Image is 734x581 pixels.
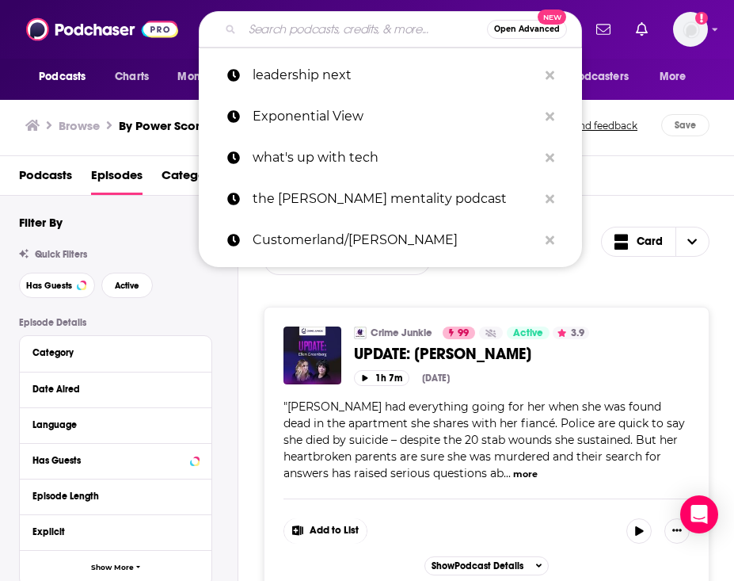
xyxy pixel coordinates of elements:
[26,14,178,44] img: Podchaser - Follow, Share and Rate Podcasts
[177,66,234,88] span: Monitoring
[601,227,710,257] button: Choose View
[637,236,663,247] span: Card
[32,455,185,466] div: Has Guests
[664,518,690,544] button: Show More Button
[59,118,100,133] h3: Browse
[253,55,538,96] p: leadership next
[494,25,560,33] span: Open Advanced
[39,66,86,88] span: Podcasts
[590,16,617,43] a: Show notifications dropdown
[283,399,685,480] span: "
[32,486,199,506] button: Episode Length
[115,281,139,290] span: Active
[105,62,158,92] a: Charts
[538,10,566,25] span: New
[199,55,582,96] a: leadership next
[371,327,432,339] a: Crime Junkie
[119,118,268,133] a: By Power Score - Episodes
[253,137,538,178] p: what's up with tech
[354,370,409,385] button: 1h 7m
[253,96,538,137] p: Exponential View
[32,526,188,537] div: Explicit
[563,114,642,136] button: Send feedback
[310,525,359,537] span: Add to List
[199,137,582,178] a: what's up with tech
[199,96,582,137] a: Exponential View
[542,62,652,92] button: open menu
[32,450,199,470] button: Has Guests
[424,556,550,575] button: ShowPodcast Details
[553,66,629,88] span: For Podcasters
[19,215,63,230] h2: Filter By
[35,249,87,260] span: Quick Filters
[513,326,543,342] span: Active
[673,12,708,47] button: Show profile menu
[513,468,538,481] button: more
[19,317,212,328] p: Episode Details
[32,384,188,395] div: Date Aired
[283,327,341,384] img: UPDATE: Ellen Greenberg
[283,399,685,480] span: [PERSON_NAME] had everything going for her when she was found dead in the apartment she shares wi...
[115,66,149,88] span: Charts
[242,17,487,42] input: Search podcasts, credits, & more...
[422,373,450,384] div: [DATE]
[458,326,469,342] span: 99
[91,162,143,195] a: Episodes
[648,62,706,92] button: open menu
[19,162,72,195] a: Podcasts
[199,11,582,48] div: Search podcasts, credits, & more...
[32,522,199,541] button: Explicit
[32,347,188,358] div: Category
[695,12,708,25] svg: Add a profile image
[101,273,153,298] button: Active
[199,220,582,261] a: Customerland/[PERSON_NAME]
[432,560,523,571] span: Show Podcast Details
[661,114,709,136] button: Save
[166,62,254,92] button: open menu
[32,491,188,502] div: Episode Length
[19,273,95,298] button: Has Guests
[354,327,367,339] img: Crime Junkie
[553,327,589,339] button: 3.9
[162,162,226,195] a: Categories
[354,344,690,364] a: UPDATE: [PERSON_NAME]
[26,281,72,290] span: Has Guests
[32,419,188,430] div: Language
[199,178,582,220] a: the [PERSON_NAME] mentality podcast
[354,344,531,364] span: UPDATE: [PERSON_NAME]
[660,66,686,88] span: More
[443,327,475,339] a: 99
[91,564,134,572] span: Show More
[680,495,718,533] div: Open Intercom Messenger
[507,327,550,339] a: Active
[32,415,199,434] button: Language
[487,20,567,39] button: Open AdvancedNew
[284,518,367,544] button: Show More Button
[32,342,199,362] button: Category
[28,62,106,92] button: open menu
[629,16,654,43] a: Show notifications dropdown
[673,12,708,47] span: Logged in as HavasFormulab2b
[32,379,199,399] button: Date Aired
[673,12,708,47] img: User Profile
[253,220,538,261] p: Customerland/Evan Kirstle
[504,466,511,480] span: ...
[253,178,538,220] p: the matthews mentality podcast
